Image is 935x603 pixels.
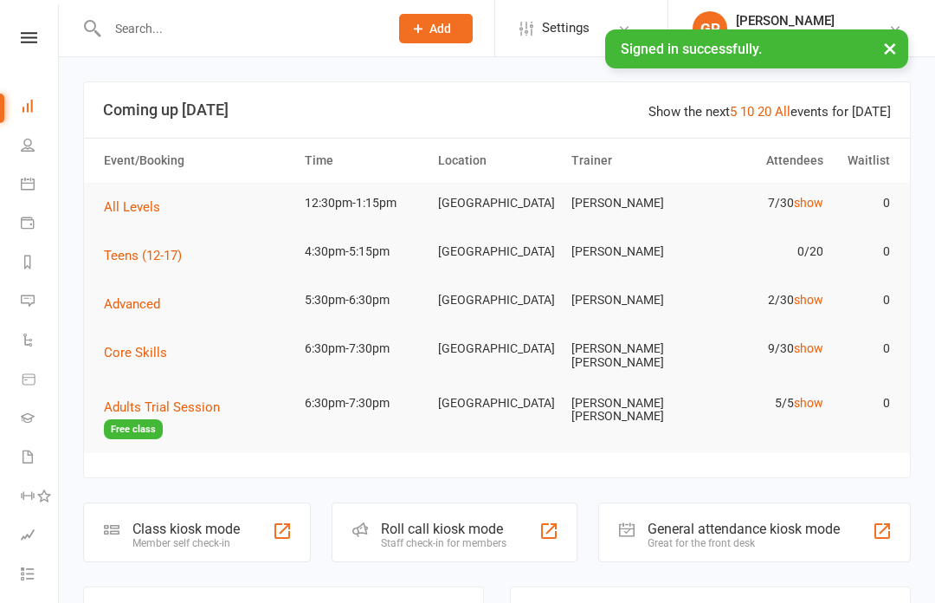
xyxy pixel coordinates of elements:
a: Reports [21,244,60,283]
td: 0/20 [697,231,830,272]
div: Great for the front desk [648,537,840,549]
input: Search... [102,16,377,41]
button: Advanced [104,294,172,314]
div: Show the next events for [DATE] [648,101,891,122]
a: 10 [740,104,754,120]
span: Advanced [104,296,160,312]
td: 9/30 [697,328,830,369]
div: Member self check-in [132,537,240,549]
td: 0 [831,383,898,424]
a: Dashboard [21,88,60,127]
th: Location [430,139,564,183]
div: Staff check-in for members [381,537,506,549]
td: 6:30pm-7:30pm [297,383,430,424]
a: All [775,104,790,120]
button: × [874,29,906,67]
a: 5 [730,104,737,120]
button: All Levels [104,197,172,217]
button: Teens (12-17) [104,245,194,266]
div: Class kiosk mode [132,521,240,537]
span: Add [429,22,451,36]
td: 6:30pm-7:30pm [297,328,430,369]
a: 20 [758,104,771,120]
td: [GEOGRAPHIC_DATA] [430,328,564,369]
a: Payments [21,205,60,244]
div: Roll call kiosk mode [381,521,506,537]
td: [PERSON_NAME] [PERSON_NAME] [564,328,697,383]
td: [GEOGRAPHIC_DATA] [430,383,564,424]
td: [PERSON_NAME] [564,183,697,224]
span: Signed in successfully. [621,41,762,57]
h3: Coming up [DATE] [103,101,891,119]
td: 0 [831,328,898,369]
td: [PERSON_NAME] [564,231,697,272]
a: show [794,341,823,355]
div: GP [693,11,727,46]
div: Krav Maga Defence Institute [736,29,888,44]
span: Adults Trial Session [104,399,220,415]
th: Event/Booking [96,139,297,183]
a: Product Sales [21,361,60,400]
th: Attendees [697,139,830,183]
td: 7/30 [697,183,830,224]
td: 0 [831,280,898,321]
span: All Levels [104,199,160,215]
td: 2/30 [697,280,830,321]
td: 0 [831,183,898,224]
th: Time [297,139,430,183]
a: show [794,396,823,410]
td: 5:30pm-6:30pm [297,280,430,321]
td: [PERSON_NAME] [564,280,697,321]
td: 0 [831,231,898,272]
a: Assessments [21,517,60,556]
td: 4:30pm-5:15pm [297,231,430,272]
button: Add [399,14,473,43]
button: Core Skills [104,342,179,363]
td: [GEOGRAPHIC_DATA] [430,280,564,321]
td: 12:30pm-1:15pm [297,183,430,224]
th: Trainer [564,139,697,183]
th: Waitlist [831,139,898,183]
span: Settings [542,9,590,48]
a: Calendar [21,166,60,205]
a: show [794,293,823,307]
span: Free class [104,419,163,439]
span: Core Skills [104,345,167,360]
div: [PERSON_NAME] [736,13,888,29]
td: [PERSON_NAME] [PERSON_NAME] [564,383,697,438]
a: show [794,196,823,210]
a: People [21,127,60,166]
button: Adults Trial SessionFree class [104,397,289,439]
div: General attendance kiosk mode [648,521,840,537]
td: [GEOGRAPHIC_DATA] [430,231,564,272]
td: 5/5 [697,383,830,424]
span: Teens (12-17) [104,248,182,263]
td: [GEOGRAPHIC_DATA] [430,183,564,224]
